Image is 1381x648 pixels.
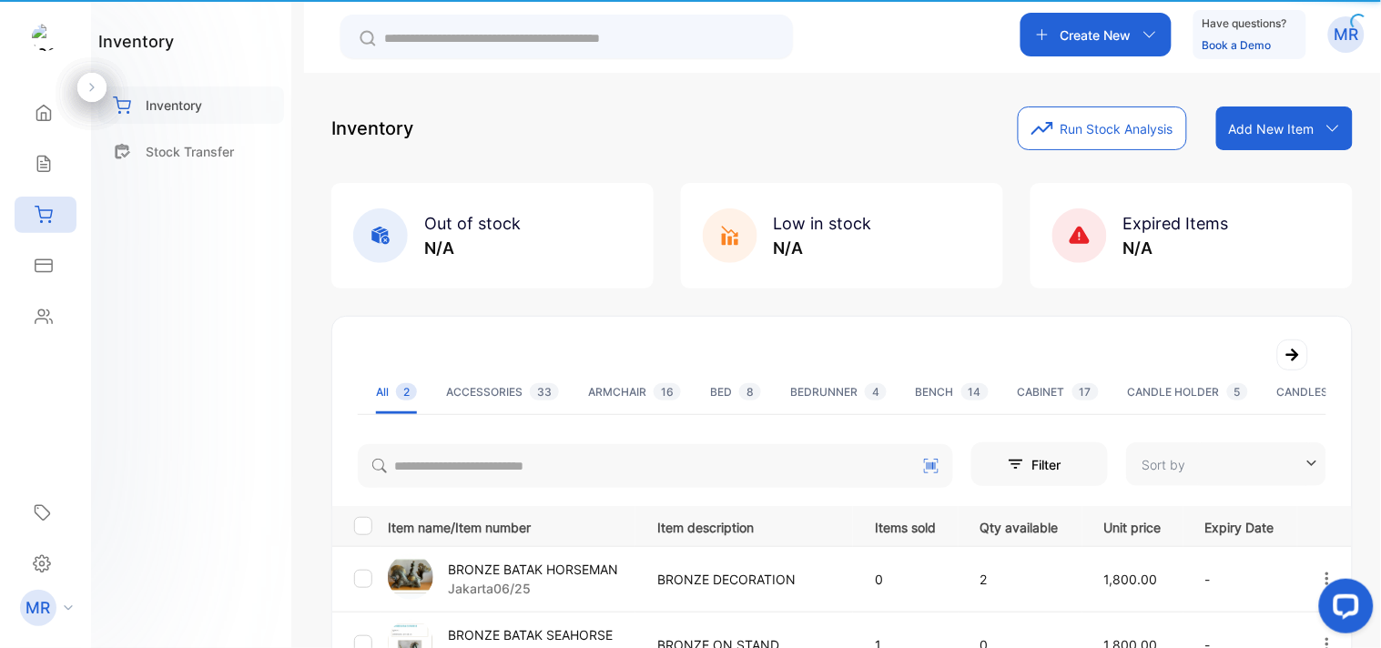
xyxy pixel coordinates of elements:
p: N/A [424,236,521,260]
div: BEDRUNNER [790,384,887,400]
p: BRONZE DECORATION [657,570,838,589]
p: 2 [980,570,1067,589]
div: BED [710,384,761,400]
a: Book a Demo [1203,38,1272,52]
h1: inventory [98,29,174,54]
p: Jakarta06/25 [448,579,618,598]
span: Out of stock [424,214,521,233]
p: Items sold [875,514,942,537]
iframe: LiveChat chat widget [1305,572,1381,648]
p: Item description [657,514,838,537]
span: 33 [530,383,559,400]
p: Unit price [1104,514,1168,537]
button: MR [1328,13,1365,56]
p: Sort by [1142,455,1186,474]
span: 17 [1072,383,1099,400]
p: N/A [1123,236,1229,260]
button: Run Stock Analysis [1018,106,1187,150]
p: Item name/Item number [388,514,635,537]
p: BRONZE BATAK HORSEMAN [448,560,618,579]
span: 4 [865,383,887,400]
button: Sort by [1126,442,1326,486]
img: item [388,554,433,600]
span: Expired Items [1123,214,1229,233]
p: MR [1335,23,1359,46]
p: - [1205,570,1282,589]
p: Stock Transfer [146,142,234,161]
div: All [376,384,417,400]
button: Create New [1021,13,1172,56]
span: 8 [739,383,761,400]
p: BRONZE BATAK SEAHORSE [448,625,613,644]
p: Inventory [331,115,413,142]
p: N/A [774,236,872,260]
p: 0 [875,570,942,589]
div: CANDLES [1277,384,1364,400]
p: Qty available [980,514,1067,537]
p: Expiry Date [1205,514,1282,537]
div: CABINET [1018,384,1099,400]
span: Low in stock [774,214,872,233]
span: 16 [654,383,681,400]
a: Stock Transfer [98,133,284,170]
div: ARMCHAIR [588,384,681,400]
span: 5 [1227,383,1248,400]
img: logo [32,24,59,51]
span: 1,800.00 [1104,572,1158,587]
div: CANDLE HOLDER [1128,384,1248,400]
p: MR [26,596,51,620]
p: Inventory [146,96,202,115]
span: 14 [961,383,989,400]
p: Create New [1061,25,1132,45]
div: BENCH [916,384,989,400]
p: Have questions? [1203,15,1287,33]
div: ACCESSORIES [446,384,559,400]
span: 2 [396,383,417,400]
p: Add New Item [1229,119,1315,138]
a: Inventory [98,86,284,124]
